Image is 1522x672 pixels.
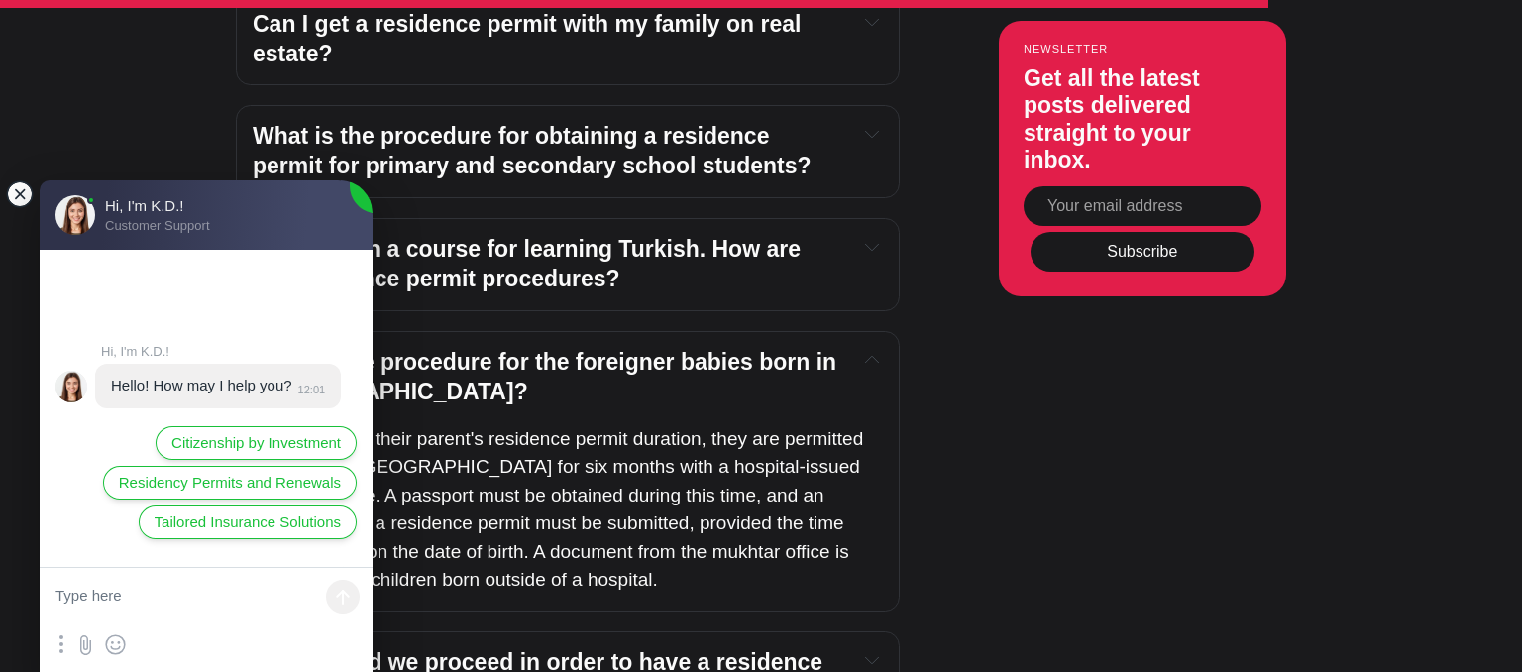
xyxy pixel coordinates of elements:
h4: I enrolled in a course for learning Turkish. How are the residence permit procedures? [253,235,841,294]
span: Citizenship by Investment [171,432,341,454]
span: Tailored Insurance Solutions [155,511,341,533]
h4: What is the procedure for the foreigner babies born in [DEMOGRAPHIC_DATA]? [253,348,841,407]
p: Depending on their parent's residence permit duration, they are permitted to remain in [GEOGRAPHI... [253,425,883,595]
h4: What is the procedure for obtaining a residence permit for primary and secondary school students? [253,122,841,181]
input: Your email address [1024,186,1261,226]
jdiv: 12:01 [292,384,326,395]
jdiv: 14.10.25 12:01:51 [95,364,341,408]
small: Newsletter [1024,42,1261,54]
jdiv: Hello! How may I help you? [111,377,292,393]
jdiv: Hi, I'm K.D.! [101,344,343,359]
span: Residency Permits and Renewals [119,472,341,494]
h3: Get all the latest posts delivered straight to your inbox. [1024,64,1261,173]
jdiv: Hi, I'm K.D.! [55,371,87,402]
button: Subscribe [1031,231,1254,271]
h4: Can I get a residence permit with my family on real estate? [253,10,841,69]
